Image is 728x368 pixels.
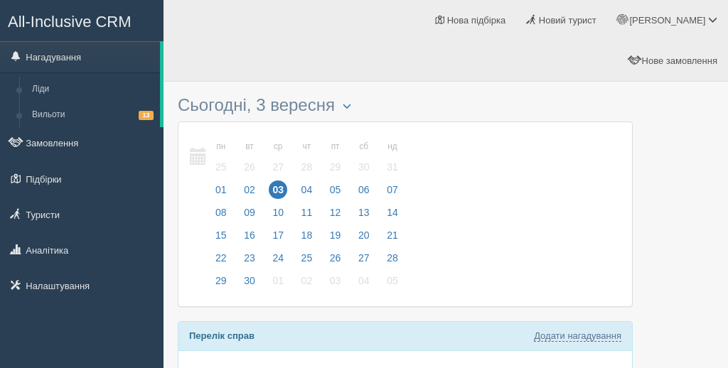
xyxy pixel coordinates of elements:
[240,249,259,267] span: 23
[642,55,717,66] span: Нове замовлення
[208,273,235,296] a: 29
[350,250,378,273] a: 27
[326,271,345,290] span: 03
[269,158,287,176] span: 27
[326,158,345,176] span: 29
[294,182,321,205] a: 04
[264,227,291,250] a: 17
[298,249,316,267] span: 25
[208,227,235,250] a: 15
[236,205,263,227] a: 09
[240,203,259,222] span: 09
[212,141,230,153] small: пн
[379,182,402,205] a: 07
[355,226,373,244] span: 20
[269,180,287,199] span: 03
[629,15,705,26] span: [PERSON_NAME]
[240,180,259,199] span: 02
[236,227,263,250] a: 16
[269,141,287,153] small: ср
[240,226,259,244] span: 16
[264,250,291,273] a: 24
[355,180,373,199] span: 06
[379,250,402,273] a: 28
[322,182,349,205] a: 05
[383,271,402,290] span: 05
[379,273,402,296] a: 05
[189,330,255,341] b: Перелік справ
[264,205,291,227] a: 10
[383,226,402,244] span: 21
[208,182,235,205] a: 01
[298,158,316,176] span: 28
[208,133,235,182] a: пн 25
[355,158,373,176] span: 30
[298,226,316,244] span: 18
[322,227,349,250] a: 19
[383,249,402,267] span: 28
[294,250,321,273] a: 25
[326,249,345,267] span: 26
[379,227,402,250] a: 21
[379,205,402,227] a: 14
[269,203,287,222] span: 10
[534,330,621,342] a: Додати нагадування
[619,40,728,81] a: Нове замовлення
[240,158,259,176] span: 26
[208,205,235,227] a: 08
[379,133,402,182] a: нд 31
[8,13,132,31] span: All-Inclusive CRM
[326,226,345,244] span: 19
[355,271,373,290] span: 04
[355,203,373,222] span: 13
[322,273,349,296] a: 03
[264,273,291,296] a: 01
[26,102,160,128] a: Вильоти13
[298,141,316,153] small: чт
[355,249,373,267] span: 27
[236,273,263,296] a: 30
[322,133,349,182] a: пт 29
[269,271,287,290] span: 01
[269,226,287,244] span: 17
[212,180,230,199] span: 01
[350,133,378,182] a: сб 30
[539,15,596,26] span: Новий турист
[355,141,373,153] small: сб
[212,271,230,290] span: 29
[236,182,263,205] a: 02
[212,249,230,267] span: 22
[269,249,287,267] span: 24
[383,203,402,222] span: 14
[298,271,316,290] span: 02
[1,1,163,40] a: All-Inclusive CRM
[26,77,160,102] a: Ліди
[298,203,316,222] span: 11
[212,158,230,176] span: 25
[139,111,154,120] span: 13
[383,158,402,176] span: 31
[236,133,263,182] a: вт 26
[383,180,402,199] span: 07
[212,226,230,244] span: 15
[264,133,291,182] a: ср 27
[240,271,259,290] span: 30
[294,273,321,296] a: 02
[294,205,321,227] a: 11
[212,203,230,222] span: 08
[350,273,378,296] a: 04
[326,141,345,153] small: пт
[322,205,349,227] a: 12
[240,141,259,153] small: вт
[326,203,345,222] span: 12
[326,180,345,199] span: 05
[350,205,378,227] a: 13
[383,141,402,153] small: нд
[294,133,321,182] a: чт 28
[298,180,316,199] span: 04
[264,182,291,205] a: 03
[178,96,633,114] h3: Сьогодні, 3 вересня
[208,250,235,273] a: 22
[294,227,321,250] a: 18
[350,227,378,250] a: 20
